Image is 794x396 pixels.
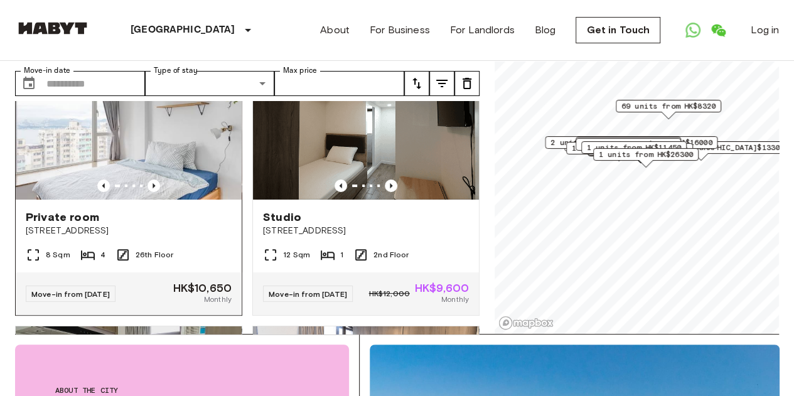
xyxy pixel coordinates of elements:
button: Choose date [16,71,41,96]
span: [STREET_ADDRESS] [263,225,469,237]
a: Get in Touch [576,17,660,43]
button: tune [404,71,429,96]
div: Map marker [581,141,687,161]
span: [STREET_ADDRESS] [26,225,232,237]
a: Blog [535,23,556,38]
span: 2 units from [GEOGRAPHIC_DATA]$16000 [550,137,712,148]
div: Map marker [545,136,717,156]
span: 1 units from HK$22000 [581,139,675,150]
a: For Business [370,23,430,38]
label: Max price [283,65,317,76]
button: Previous image [97,179,110,192]
a: Log in [751,23,779,38]
a: Marketing picture of unit HK-01-028-001-02Previous imagePrevious imagePrivate room[STREET_ADDRESS... [15,48,242,316]
span: Private room [26,210,99,225]
img: Habyt [15,22,90,35]
button: Previous image [148,179,160,192]
a: Open WeChat [705,18,731,43]
span: 1 units from HK$11300 [581,137,675,149]
label: Type of stay [154,65,198,76]
span: HK$9,600 [415,282,469,294]
a: For Landlords [450,23,515,38]
span: 1 [340,249,343,260]
button: Previous image [385,179,397,192]
div: Map marker [576,137,681,156]
div: Map marker [593,148,699,168]
button: tune [429,71,454,96]
span: 1 units from HK$11450 [587,142,681,153]
img: Marketing picture of unit HK-01-028-001-02 [16,49,242,200]
button: tune [454,71,480,96]
div: Map marker [576,138,681,158]
span: Move-in from [DATE] [269,289,347,299]
span: Monthly [204,294,232,305]
span: 8 Sqm [46,249,70,260]
span: HK$10,650 [173,282,232,294]
span: 2nd Floor [373,249,409,260]
div: Map marker [566,142,672,161]
a: About [320,23,350,38]
span: 12 Sqm [283,249,310,260]
span: 1 units from HK$11200 [572,142,666,154]
span: Move-in from [DATE] [31,289,110,299]
a: Marketing picture of unit HK_01-067-001-01Previous imagePrevious imageStudio[STREET_ADDRESS]12 Sq... [252,48,480,316]
span: Studio [263,210,301,225]
span: 1 units from HK$26300 [599,149,693,160]
button: Previous image [335,179,347,192]
div: Map marker [616,100,721,119]
span: Monthly [441,294,469,305]
p: [GEOGRAPHIC_DATA] [131,23,235,38]
a: Open WhatsApp [680,18,705,43]
label: Move-in date [24,65,70,76]
img: Marketing picture of unit HK_01-067-001-01 [253,49,479,200]
span: About the city [55,385,309,396]
span: 26th Floor [136,249,174,260]
a: Mapbox logo [498,316,554,330]
span: 4 [100,249,105,260]
span: 69 units from HK$8320 [621,100,716,112]
span: HK$12,000 [368,288,409,299]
